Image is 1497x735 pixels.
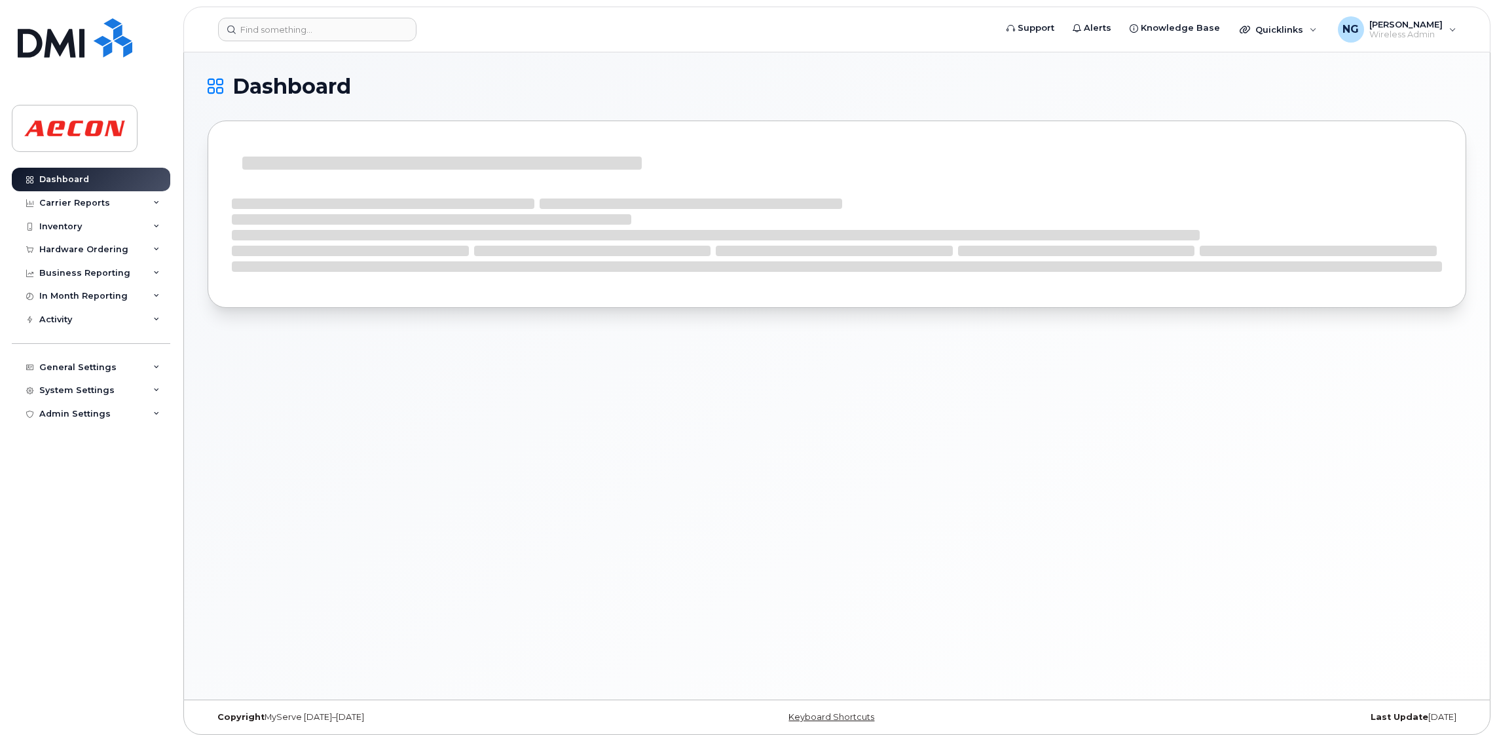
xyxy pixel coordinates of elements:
[1046,712,1466,723] div: [DATE]
[788,712,874,722] a: Keyboard Shortcuts
[1371,712,1428,722] strong: Last Update
[217,712,265,722] strong: Copyright
[232,77,351,96] span: Dashboard
[208,712,627,723] div: MyServe [DATE]–[DATE]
